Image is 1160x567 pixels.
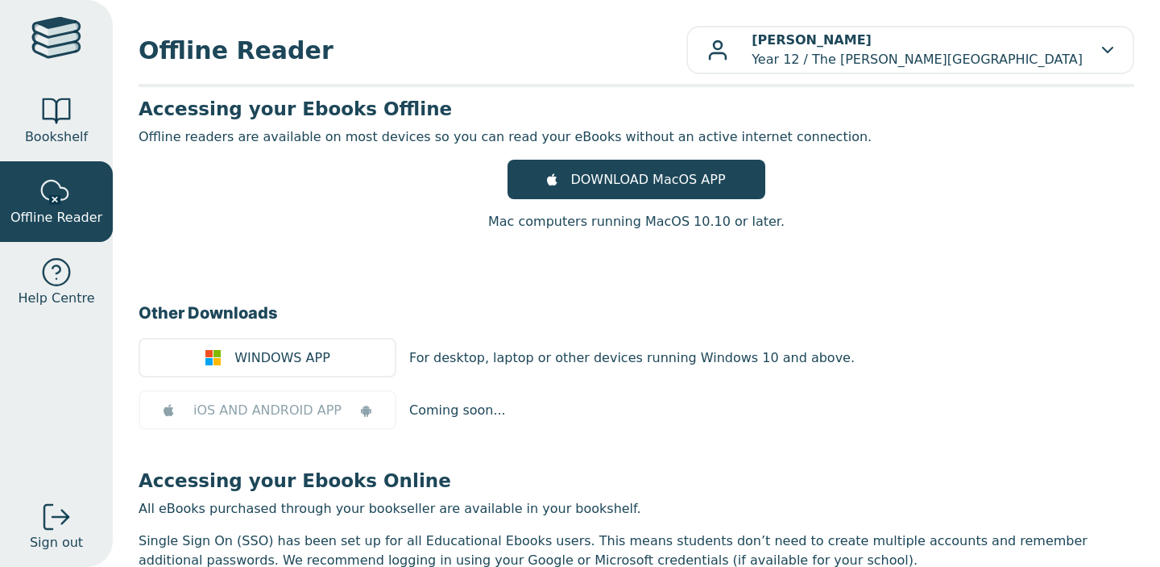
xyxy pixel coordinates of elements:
span: Offline Reader [139,32,686,69]
h3: Other Downloads [139,301,1134,325]
span: WINDOWS APP [234,348,330,368]
p: Coming soon... [409,401,506,420]
span: Bookshelf [25,127,88,147]
p: For desktop, laptop or other devices running Windows 10 and above. [409,348,855,368]
a: DOWNLOAD MacOS APP [507,160,765,199]
span: Help Centre [18,289,94,308]
p: All eBooks purchased through your bookseller are available in your bookshelf. [139,499,1134,519]
a: WINDOWS APP [139,338,396,377]
p: Mac computers running MacOS 10.10 or later. [488,212,785,231]
h3: Accessing your Ebooks Offline [139,97,1134,121]
p: Year 12 / The [PERSON_NAME][GEOGRAPHIC_DATA] [752,31,1083,69]
h3: Accessing your Ebooks Online [139,469,1134,493]
span: iOS AND ANDROID APP [193,401,342,420]
span: DOWNLOAD MacOS APP [570,170,725,190]
span: Offline Reader [10,208,102,227]
p: Offline readers are available on most devices so you can read your eBooks without an active inter... [139,127,1134,147]
button: [PERSON_NAME]Year 12 / The [PERSON_NAME][GEOGRAPHIC_DATA] [686,26,1134,74]
span: Sign out [30,533,83,552]
b: [PERSON_NAME] [752,32,872,48]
